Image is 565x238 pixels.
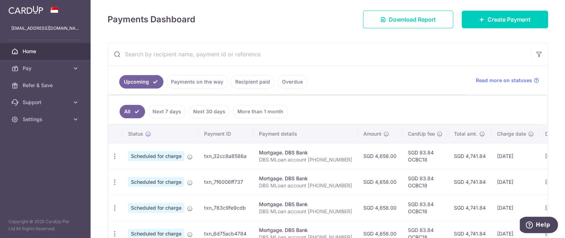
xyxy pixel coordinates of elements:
[23,48,69,55] span: Home
[448,169,491,195] td: SGD 4,741.84
[259,201,352,208] div: Mortgage. DBS Bank
[108,13,195,26] h4: Payments Dashboard
[259,227,352,234] div: Mortgage. DBS Bank
[23,99,69,106] span: Support
[128,151,184,161] span: Scheduled for charge
[476,77,532,84] span: Read more on statuses
[166,75,228,89] a: Payments on the way
[448,195,491,221] td: SGD 4,741.84
[23,116,69,123] span: Settings
[358,143,402,169] td: SGD 4,658.00
[259,156,352,163] p: DBS MLoan account [PHONE_NUMBER]
[363,11,453,28] a: Download Report
[491,143,540,169] td: [DATE]
[128,177,184,187] span: Scheduled for charge
[402,143,448,169] td: SGD 83.84 OCBC18
[231,75,275,89] a: Recipient paid
[520,217,558,234] iframe: Opens a widget where you can find more information
[8,6,43,14] img: CardUp
[363,130,381,137] span: Amount
[198,143,253,169] td: txn_32cc8a8586a
[488,15,531,24] span: Create Payment
[233,105,288,118] a: More than 1 month
[402,195,448,221] td: SGD 83.84 OCBC18
[198,195,253,221] td: txn_763c9fe9cdb
[23,65,69,72] span: Pay
[491,195,540,221] td: [DATE]
[198,125,253,143] th: Payment ID
[198,169,253,195] td: txn_7f6006ff737
[259,175,352,182] div: Mortgage. DBS Bank
[259,208,352,215] p: DBS MLoan account [PHONE_NUMBER]
[476,77,539,84] a: Read more on statuses
[253,125,358,143] th: Payment details
[189,105,230,118] a: Next 30 days
[358,169,402,195] td: SGD 4,658.00
[497,130,526,137] span: Charge date
[148,105,186,118] a: Next 7 days
[119,75,163,89] a: Upcoming
[408,130,435,137] span: CardUp fee
[448,143,491,169] td: SGD 4,741.84
[402,169,448,195] td: SGD 83.84 OCBC18
[120,105,145,118] a: All
[11,25,79,32] p: [EMAIL_ADDRESS][DOMAIN_NAME]
[128,130,143,137] span: Status
[491,169,540,195] td: [DATE]
[259,149,352,156] div: Mortgage. DBS Bank
[259,182,352,189] p: DBS MLoan account [PHONE_NUMBER]
[454,130,477,137] span: Total amt.
[358,195,402,221] td: SGD 4,658.00
[108,43,531,66] input: Search by recipient name, payment id or reference
[389,15,436,24] span: Download Report
[23,82,69,89] span: Refer & Save
[128,203,184,213] span: Scheduled for charge
[462,11,548,28] a: Create Payment
[277,75,307,89] a: Overdue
